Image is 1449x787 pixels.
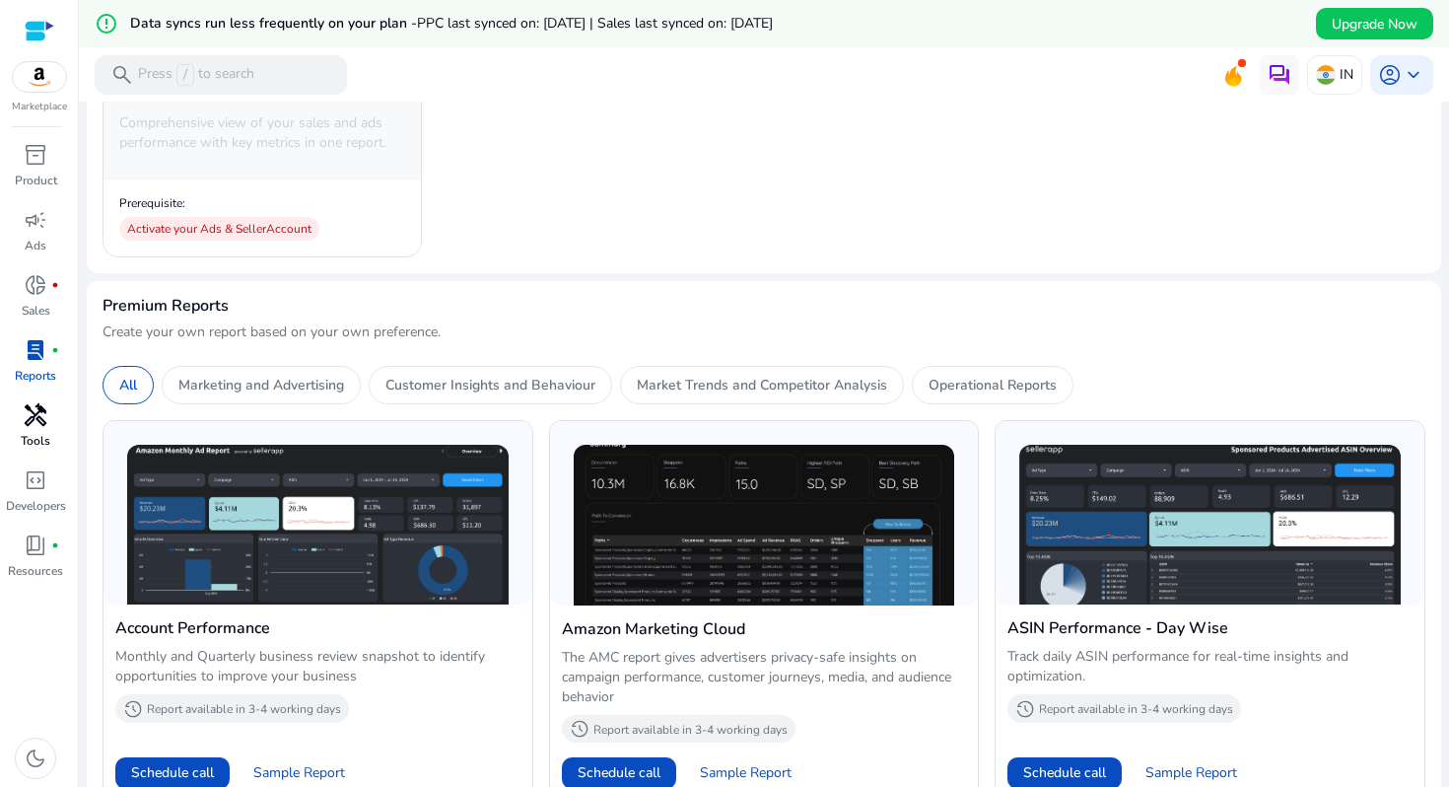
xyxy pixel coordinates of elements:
p: Monthly and Quarterly business review snapshot to identify opportunities to improve your business [115,647,520,686]
span: keyboard_arrow_down [1402,63,1425,87]
span: lab_profile [24,338,47,362]
span: / [176,64,194,86]
p: Create your own report based on your own preference. [103,322,1425,342]
p: All [119,375,137,395]
p: Press to search [138,64,254,86]
p: Sales [22,302,50,320]
p: Marketing and Advertising [178,375,344,395]
span: donut_small [24,273,47,297]
p: Prerequisite: [119,195,319,211]
span: account_circle [1378,63,1402,87]
p: Operational Reports [929,375,1057,395]
span: fiber_manual_record [51,541,59,549]
h5: Data syncs run less frequently on your plan - [130,16,773,33]
span: book_4 [24,534,47,557]
span: Sample Report [1145,763,1237,783]
h4: ASIN Performance - Day Wise [1007,616,1413,640]
p: Customer Insights and Behaviour [385,375,595,395]
p: Resources [8,562,63,580]
p: Market Trends and Competitor Analysis [637,375,887,395]
span: handyman [24,403,47,427]
div: Activate your Ads & Seller Account [119,217,319,241]
img: in.svg [1316,65,1336,85]
p: Report available in 3-4 working days [1039,701,1233,717]
span: inventory_2 [24,143,47,167]
span: search [110,63,134,87]
p: Track daily ASIN performance for real-time insights and optimization. [1007,647,1413,686]
span: campaign [24,208,47,232]
span: history_2 [123,699,143,719]
span: Sample Report [700,763,792,783]
span: history_2 [570,719,589,739]
span: Schedule call [1023,762,1106,783]
h4: Account Performance [115,616,520,640]
p: Developers [6,497,66,515]
span: fiber_manual_record [51,346,59,354]
p: Marketplace [12,100,67,114]
p: The AMC report gives advertisers privacy-safe insights on campaign performance, customer journeys... [562,648,967,707]
h4: Premium Reports [103,297,229,316]
button: Upgrade Now [1316,8,1433,39]
span: Upgrade Now [1332,14,1417,35]
span: fiber_manual_record [51,281,59,289]
h4: Amazon Marketing Cloud [562,617,967,641]
p: Reports [15,367,56,385]
span: Sample Report [253,763,345,783]
span: PPC last synced on: [DATE] | Sales last synced on: [DATE] [417,14,773,33]
p: Product [15,172,57,189]
p: Tools [21,432,50,450]
span: history_2 [1015,699,1035,719]
span: Schedule call [131,762,214,783]
img: amazon.svg [13,62,66,92]
mat-icon: error_outline [95,12,118,36]
p: IN [1340,57,1353,92]
span: dark_mode [24,747,47,770]
span: Schedule call [578,762,660,783]
p: Report available in 3-4 working days [593,722,788,738]
p: Comprehensive view of your sales and ads performance with key metrics in one report. [119,113,405,153]
p: Report available in 3-4 working days [147,701,341,717]
span: code_blocks [24,468,47,492]
p: Ads [25,237,46,254]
